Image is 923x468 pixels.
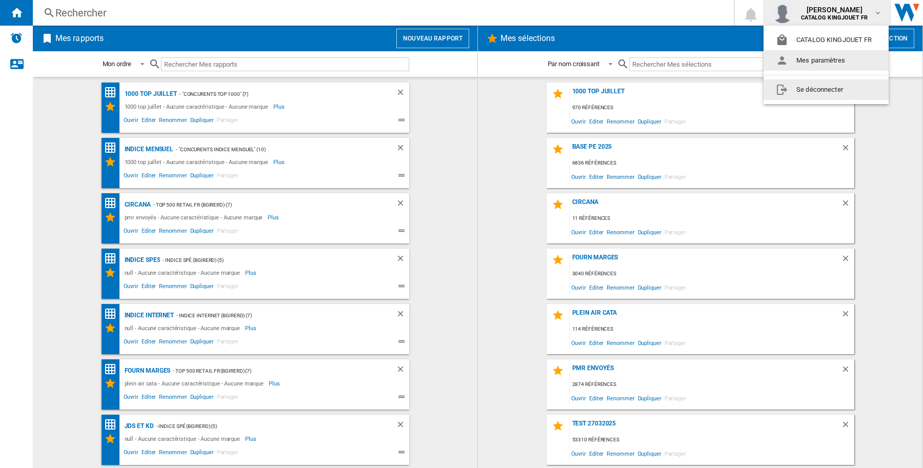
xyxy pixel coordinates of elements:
[764,30,889,50] button: CATALOG KINGJOUET FR
[764,50,889,71] button: Mes paramètres
[764,79,889,100] button: Se déconnecter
